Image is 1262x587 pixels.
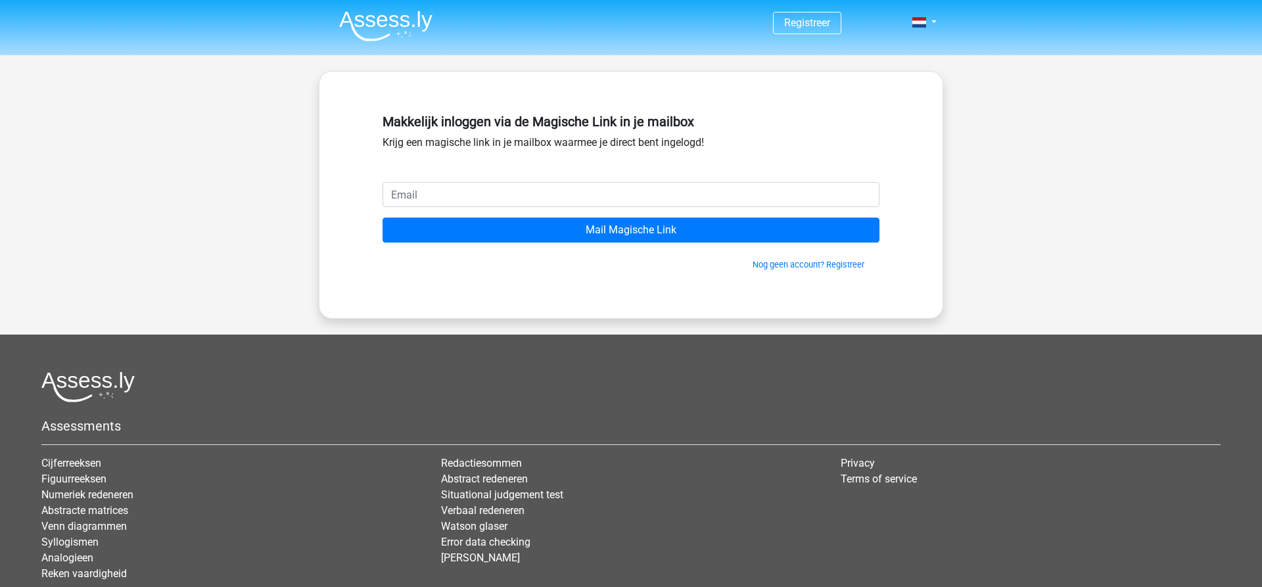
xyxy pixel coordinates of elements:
a: Situational judgement test [441,488,563,501]
input: Mail Magische Link [383,218,879,243]
a: Privacy [841,457,875,469]
a: Cijferreeksen [41,457,101,469]
h5: Makkelijk inloggen via de Magische Link in je mailbox [383,114,879,129]
a: Figuurreeksen [41,473,106,485]
img: Assessly logo [41,371,135,402]
a: Venn diagrammen [41,520,127,532]
a: Error data checking [441,536,530,548]
a: Watson glaser [441,520,507,532]
img: Assessly [339,11,432,41]
a: Numeriek redeneren [41,488,133,501]
div: Krijg een magische link in je mailbox waarmee je direct bent ingelogd! [383,108,879,182]
a: [PERSON_NAME] [441,552,520,564]
a: Reken vaardigheid [41,567,127,580]
a: Registreer [784,16,830,29]
a: Abstracte matrices [41,504,128,517]
h5: Assessments [41,418,1221,434]
a: Nog geen account? Registreer [753,260,864,270]
a: Analogieen [41,552,93,564]
input: Email [383,182,879,207]
a: Verbaal redeneren [441,504,525,517]
a: Syllogismen [41,536,99,548]
a: Abstract redeneren [441,473,528,485]
a: Redactiesommen [441,457,522,469]
a: Terms of service [841,473,917,485]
